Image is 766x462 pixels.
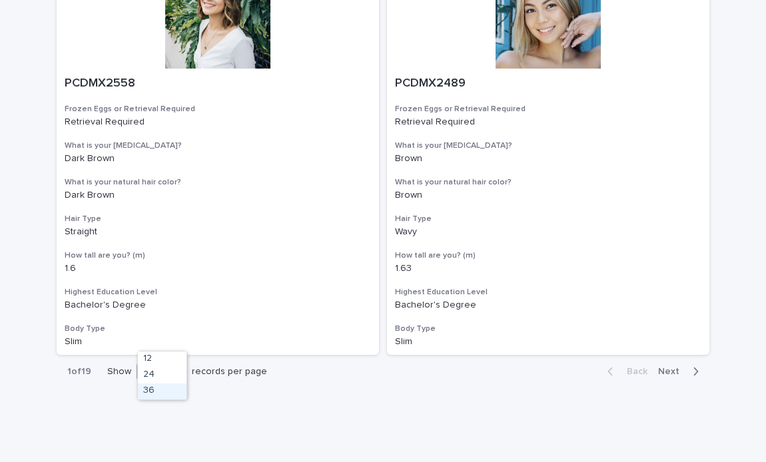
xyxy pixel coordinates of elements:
[395,300,701,311] p: Bachelor's Degree
[65,77,371,91] p: PCDMX2558
[395,250,701,261] h3: How tall are you? (m)
[65,250,371,261] h3: How tall are you? (m)
[138,351,187,367] div: 12
[658,367,687,376] span: Next
[65,287,371,298] h3: Highest Education Level
[395,104,701,115] h3: Frozen Eggs or Retrieval Required
[65,177,371,188] h3: What is your natural hair color?
[138,367,187,383] div: 24
[65,116,371,128] p: Retrieval Required
[395,214,701,224] h3: Hair Type
[395,177,701,188] h3: What is your natural hair color?
[619,367,647,376] span: Back
[65,226,371,238] p: Straight
[65,104,371,115] h3: Frozen Eggs or Retrieval Required
[395,140,701,151] h3: What is your [MEDICAL_DATA]?
[395,226,701,238] p: Wavy
[395,324,701,334] h3: Body Type
[597,365,653,377] button: Back
[395,287,701,298] h3: Highest Education Level
[395,77,701,91] p: PCDMX2489
[65,140,371,151] h3: What is your [MEDICAL_DATA]?
[57,355,102,388] p: 1 of 19
[65,190,371,201] p: Dark Brown
[65,153,371,164] p: Dark Brown
[395,153,701,164] p: Brown
[65,336,371,347] p: Slim
[107,366,131,377] p: Show
[65,263,371,274] p: 1.6
[653,365,709,377] button: Next
[395,336,701,347] p: Slim
[138,383,187,399] div: 36
[65,324,371,334] h3: Body Type
[395,190,701,201] p: Brown
[395,263,701,274] p: 1.63
[395,116,701,128] p: Retrieval Required
[65,214,371,224] h3: Hair Type
[192,366,267,377] p: records per page
[65,300,371,311] p: Bachelor's Degree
